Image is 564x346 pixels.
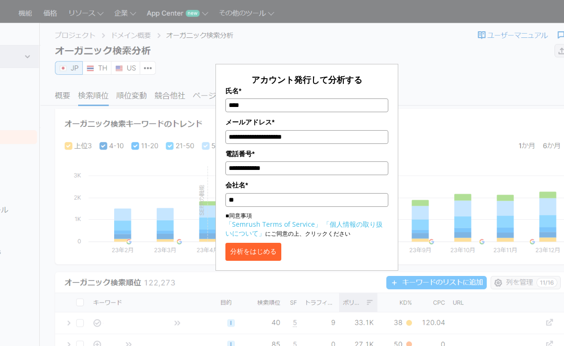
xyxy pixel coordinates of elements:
button: 分析をはじめる [225,243,281,261]
label: 電話番号* [225,149,388,159]
label: メールアドレス* [225,117,388,127]
p: ■同意事項 にご同意の上、クリックください [225,212,388,238]
a: 「個人情報の取り扱いについて」 [225,220,383,238]
span: アカウント発行して分析する [251,74,362,85]
a: 「Semrush Terms of Service」 [225,220,322,229]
